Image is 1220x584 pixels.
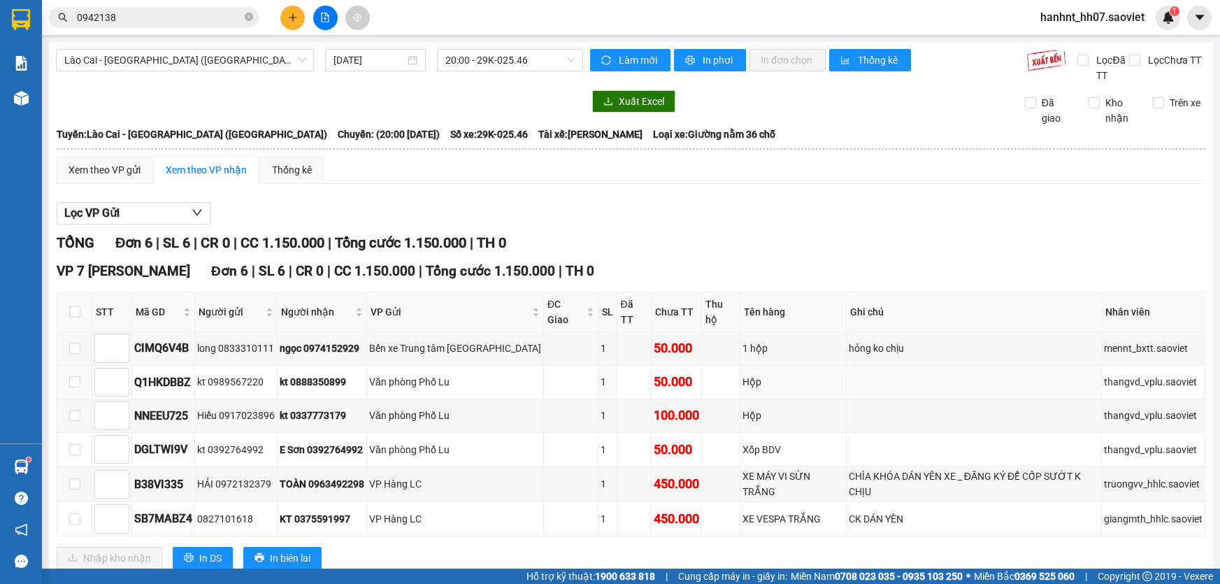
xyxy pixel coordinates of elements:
[280,374,364,390] div: kt 0888350899
[270,550,310,566] span: In biên lai
[352,13,362,22] span: aim
[1104,341,1203,356] div: mennt_bxtt.saoviet
[666,569,668,584] span: |
[199,304,263,320] span: Người gửi
[245,11,253,24] span: close-circle
[477,234,506,251] span: TH 0
[653,127,775,142] span: Loại xe: Giường nằm 36 chỗ
[1142,571,1152,581] span: copyright
[132,433,195,467] td: DGLTWI9V
[272,162,312,178] div: Thống kê
[619,94,664,109] span: Xuất Excel
[445,50,575,71] span: 20:00 - 29K-025.46
[57,202,210,225] button: Lọc VP Gửi
[197,442,275,457] div: kt 0392764992
[849,469,1099,499] div: CHÌA KHÓA DÁN YÊN XE _ ĐĂNG KÝ ĐỂ CỐP SƯỚT K CHỊU
[134,339,192,357] div: CIMQ6V4B
[334,263,415,279] span: CC 1.150.000
[367,467,544,502] td: VP Hàng LC
[369,476,541,492] div: VP Hàng LC
[259,263,285,279] span: SL 6
[254,553,264,564] span: printer
[829,49,911,71] button: bar-chartThống kê
[526,569,655,584] span: Hỗ trợ kỹ thuật:
[1142,52,1203,68] span: Lọc Chưa TT
[590,49,670,71] button: syncLàm mới
[1104,511,1203,527] div: giangmth_hhlc.saoviet
[367,502,544,536] td: VP Hàng LC
[58,13,68,22] span: search
[280,511,364,527] div: KT 0375591997
[840,55,852,66] span: bar-chart
[197,476,275,492] div: HẢI 0972132379
[77,10,242,25] input: Tìm tên, số ĐT hoặc mã đơn
[1193,11,1206,24] span: caret-down
[858,52,900,68] span: Thống kê
[742,341,843,356] div: 1 hộp
[592,90,675,113] button: downloadXuất Excel
[654,372,699,392] div: 50.000
[742,469,843,499] div: XE MÁY VI SỪN TRẮNG
[742,511,843,527] div: XE VESPA TRẮNG
[27,457,31,462] sup: 1
[156,234,159,251] span: |
[132,332,195,365] td: CIMQ6V4B
[617,293,652,332] th: Đã TT
[234,234,237,251] span: |
[367,366,544,399] td: Văn phòng Phố Lu
[57,234,94,251] span: TỔNG
[369,442,541,457] div: Văn phòng Phố Lu
[280,6,305,30] button: plus
[1104,374,1203,390] div: thangvd_vplu.saoviet
[1091,52,1128,83] span: Lọc Đã TT
[280,408,364,423] div: kt 0337773179
[419,263,422,279] span: |
[280,341,364,356] div: ngọc 0974152929
[1104,476,1203,492] div: truongvv_hhlc.saoviet
[166,162,247,178] div: Xem theo VP nhận
[654,440,699,460] div: 50.000
[601,408,615,423] div: 1
[1104,408,1203,423] div: thangvd_vplu.saoviet
[791,569,963,584] span: Miền Nam
[1085,569,1087,584] span: |
[15,555,28,568] span: message
[338,127,440,142] span: Chuyến: (20:00 [DATE])
[197,341,275,356] div: long 0833310111
[163,234,190,251] span: SL 6
[654,474,699,494] div: 450.000
[15,523,28,536] span: notification
[327,263,331,279] span: |
[654,339,699,358] div: 50.000
[134,441,192,458] div: DGLTWI9V
[1187,6,1212,30] button: caret-down
[652,293,702,332] th: Chưa TT
[64,204,120,222] span: Lọc VP Gửi
[685,55,697,66] span: printer
[280,442,364,457] div: E Sơn 0392764992
[241,234,324,251] span: CC 1.150.000
[296,263,324,279] span: CR 0
[703,52,735,68] span: In phơi
[1172,6,1177,16] span: 1
[1014,571,1075,582] strong: 0369 525 060
[1102,293,1205,332] th: Nhân viên
[134,407,192,425] div: NNEEU725
[966,574,970,579] span: ⚪️
[369,511,541,527] div: VP Hàng LC
[367,332,544,365] td: Bến xe Trung tâm Lào Cai
[134,373,192,391] div: Q1HKDBBZ
[288,13,298,22] span: plus
[243,547,322,569] button: printerIn biên lai
[547,297,584,327] span: ĐC Giao
[678,569,787,584] span: Cung cấp máy in - giấy in:
[184,553,194,564] span: printer
[849,511,1099,527] div: CK DÁN YÊN
[197,408,275,423] div: Hiếu 0917023896
[14,56,29,71] img: solution-icon
[601,442,615,457] div: 1
[12,9,30,30] img: logo-vxr
[595,571,655,582] strong: 1900 633 818
[197,511,275,527] div: 0827101618
[603,97,613,108] span: download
